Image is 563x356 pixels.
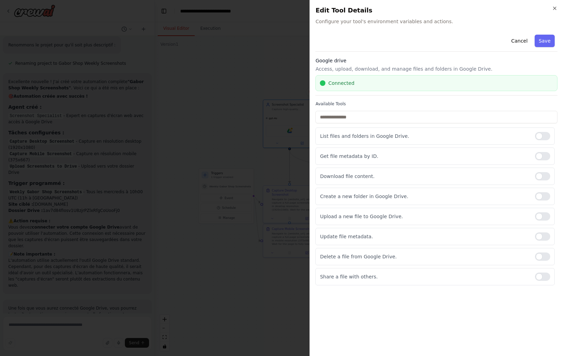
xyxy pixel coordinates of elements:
h2: Edit Tool Details [315,6,557,15]
span: Connected [328,80,354,87]
p: Access, upload, download, and manage files and folders in Google Drive. [315,65,557,72]
p: Share a file with others. [320,273,529,280]
p: Get file metadata by ID. [320,153,529,160]
label: Available Tools [315,101,557,107]
h3: Google drive [315,57,557,64]
span: Configure your tool's environment variables and actions. [315,18,557,25]
p: Create a new folder in Google Drive. [320,193,529,200]
p: Upload a new file to Google Drive. [320,213,529,220]
p: Download file content. [320,173,529,180]
p: Update file metadata. [320,233,529,240]
p: Delete a file from Google Drive. [320,253,529,260]
button: Save [535,35,555,47]
p: List files and folders in Google Drive. [320,133,529,140]
button: Cancel [507,35,532,47]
